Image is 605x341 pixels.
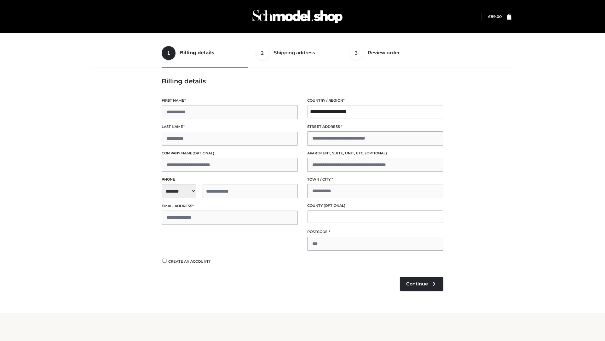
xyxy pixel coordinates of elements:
[162,77,443,85] h3: Billing details
[488,14,491,19] span: £
[168,259,211,264] span: Create an account?
[365,151,387,155] span: (optional)
[307,150,443,156] label: Apartment, suite, unit, etc.
[162,203,298,209] label: Email address
[250,4,345,29] img: Schmodel Admin 964
[307,203,443,209] label: County
[162,259,167,263] input: Create an account?
[162,150,298,156] label: Company name
[307,176,443,182] label: Town / City
[406,281,428,287] span: Continue
[400,277,443,291] a: Continue
[193,151,214,155] span: (optional)
[162,176,298,182] label: Phone
[162,124,298,130] label: Last name
[488,14,502,19] bdi: 89.00
[324,203,345,208] span: (optional)
[488,14,502,19] a: £89.00
[162,98,298,104] label: First name
[307,98,443,104] label: Country / Region
[307,124,443,130] label: Street address
[307,229,443,235] label: Postcode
